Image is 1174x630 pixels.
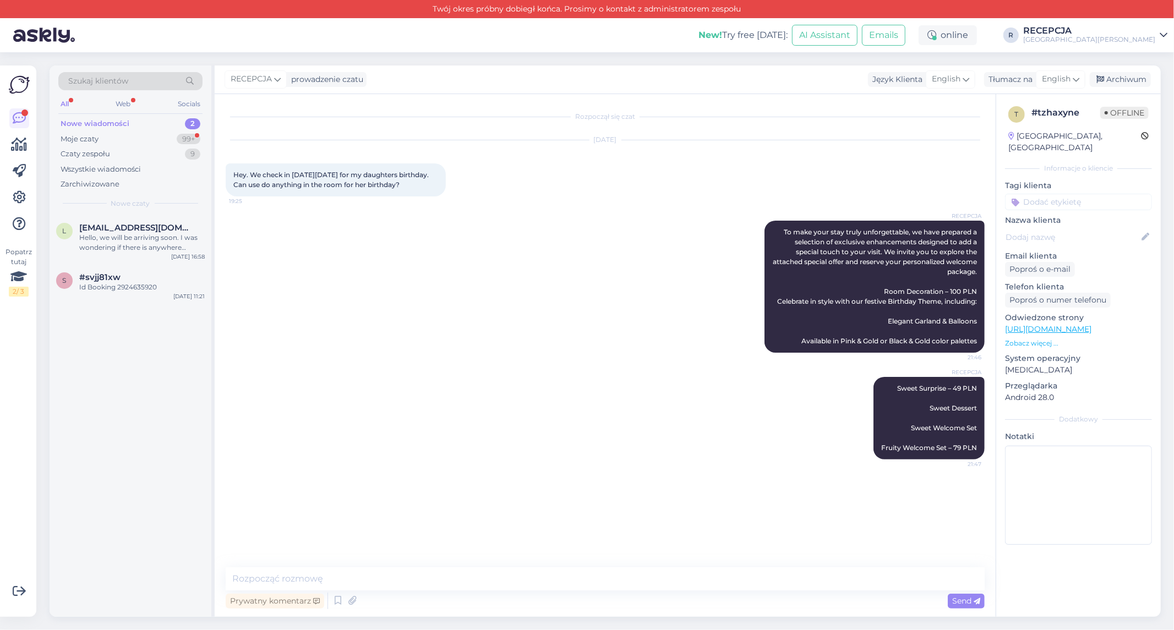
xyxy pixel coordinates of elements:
[1090,72,1151,87] div: Archiwum
[984,74,1033,85] div: Tłumacz na
[9,74,30,95] img: Askly Logo
[868,74,922,85] div: Język Klienta
[1005,380,1152,392] p: Przeglądarka
[1005,324,1091,334] a: [URL][DOMAIN_NAME]
[698,30,722,40] b: New!
[919,25,977,45] div: online
[1005,392,1152,403] p: Android 28.0
[1023,26,1167,44] a: RECEPCJA[GEOGRAPHIC_DATA][PERSON_NAME]
[61,149,110,160] div: Czaty zespołu
[226,135,985,145] div: [DATE]
[1005,215,1152,226] p: Nazwa klienta
[773,228,979,345] span: To make your stay truly unforgettable, we have prepared a selection of exclusive enhancements des...
[1042,73,1071,85] span: English
[1005,163,1152,173] div: Informacje o kliencie
[287,74,363,85] div: prowadzenie czatu
[1023,35,1155,44] div: [GEOGRAPHIC_DATA][PERSON_NAME]
[233,171,430,189] span: Hey. We check in [DATE][DATE] for my daughters birthday. Can use do anything in the room for her ...
[185,118,200,129] div: 2
[1031,106,1100,119] div: # tzhaxyne
[940,368,981,376] span: RECEPCJA
[1005,364,1152,376] p: [MEDICAL_DATA]
[1005,293,1111,308] div: Poproś o numer telefonu
[61,164,141,175] div: Wszystkie wiadomości
[940,212,981,220] span: RECEPCJA
[932,73,960,85] span: English
[58,97,71,111] div: All
[229,197,270,205] span: 19:25
[226,594,324,609] div: Prywatny komentarz
[952,596,980,606] span: Send
[1006,231,1139,243] input: Dodaj nazwę
[1005,414,1152,424] div: Dodatkowy
[1005,194,1152,210] input: Dodać etykietę
[1005,312,1152,324] p: Odwiedzone strony
[61,134,99,145] div: Moje czaty
[9,287,29,297] div: 2 / 3
[1005,262,1075,277] div: Poproś o e-mail
[114,97,133,111] div: Web
[1015,110,1019,118] span: t
[698,29,788,42] div: Try free [DATE]:
[185,149,200,160] div: 9
[177,134,200,145] div: 99+
[1005,353,1152,364] p: System operacyjny
[9,247,29,297] div: Popatrz tutaj
[173,292,205,300] div: [DATE] 11:21
[1005,250,1152,262] p: Email klienta
[61,118,129,129] div: Nowe wiadomości
[68,75,128,87] span: Szukaj klientów
[111,199,150,209] span: Nowe czaty
[1005,180,1152,191] p: Tagi klienta
[1023,26,1155,35] div: RECEPCJA
[862,25,905,46] button: Emails
[176,97,203,111] div: Socials
[171,253,205,261] div: [DATE] 16:58
[1005,431,1152,442] p: Notatki
[79,282,205,292] div: Id Booking 2924635920
[79,272,121,282] span: #svjj81xw
[1005,338,1152,348] p: Zobacz więcej ...
[1008,130,1141,154] div: [GEOGRAPHIC_DATA], [GEOGRAPHIC_DATA]
[226,112,985,122] div: Rozpoczął się czat
[881,384,977,452] span: Sweet Surprise – 49 PLN Sweet Dessert Sweet Welcome Set Fruity Welcome Set – 79 PLN
[61,179,119,190] div: Zarchiwizowane
[940,353,981,361] span: 21:46
[1100,107,1149,119] span: Offline
[63,227,67,235] span: l
[231,73,272,85] span: RECEPCJA
[1005,281,1152,293] p: Telefon klienta
[940,460,981,468] span: 21:47
[79,223,194,233] span: lindahsinfo@yahoo.com
[792,25,858,46] button: AI Assistant
[1003,28,1019,43] div: R
[63,276,67,284] span: s
[79,233,205,253] div: Hello, we will be arriving soon. I was wondering if there is anywhere nearby to wash cloths.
